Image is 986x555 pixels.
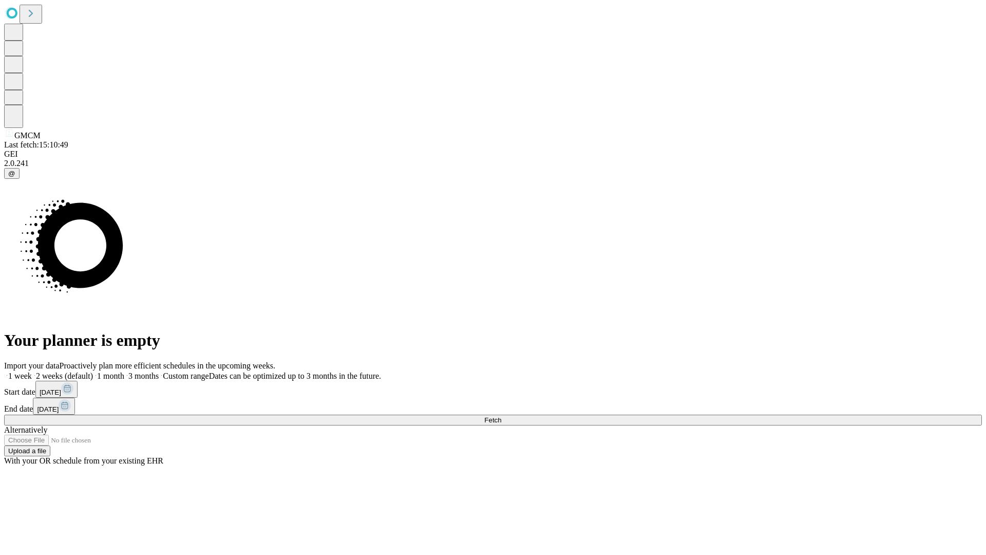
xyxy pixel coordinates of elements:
[209,372,381,380] span: Dates can be optimized up to 3 months in the future.
[4,331,982,350] h1: Your planner is empty
[4,150,982,159] div: GEI
[36,372,93,380] span: 2 weeks (default)
[8,372,32,380] span: 1 week
[8,170,15,177] span: @
[484,416,501,424] span: Fetch
[4,415,982,425] button: Fetch
[4,168,20,179] button: @
[4,381,982,398] div: Start date
[4,159,982,168] div: 2.0.241
[40,388,61,396] span: [DATE]
[33,398,75,415] button: [DATE]
[97,372,124,380] span: 1 month
[4,361,60,370] span: Import your data
[35,381,78,398] button: [DATE]
[60,361,275,370] span: Proactively plan more efficient schedules in the upcoming weeks.
[128,372,159,380] span: 3 months
[4,140,68,149] span: Last fetch: 15:10:49
[4,446,50,456] button: Upload a file
[163,372,208,380] span: Custom range
[37,405,59,413] span: [DATE]
[14,131,41,140] span: GMCM
[4,456,163,465] span: With your OR schedule from your existing EHR
[4,425,47,434] span: Alternatively
[4,398,982,415] div: End date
